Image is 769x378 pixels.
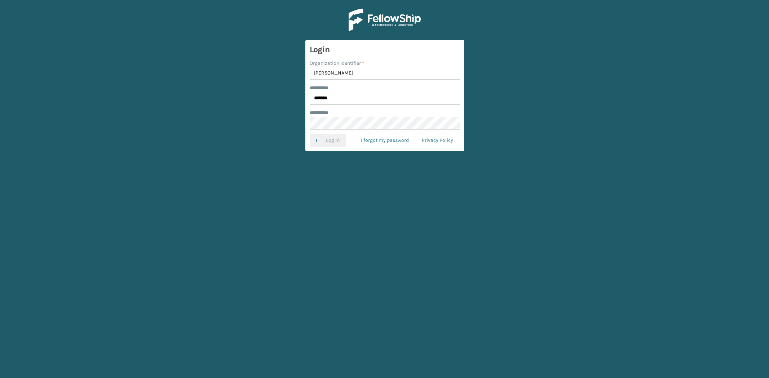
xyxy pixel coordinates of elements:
[415,134,460,147] a: Privacy Policy
[349,9,421,31] img: Logo
[310,44,460,55] h3: Login
[310,134,346,147] button: Log In
[310,59,364,67] label: Organization Identifier
[354,134,415,147] a: I forgot my password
